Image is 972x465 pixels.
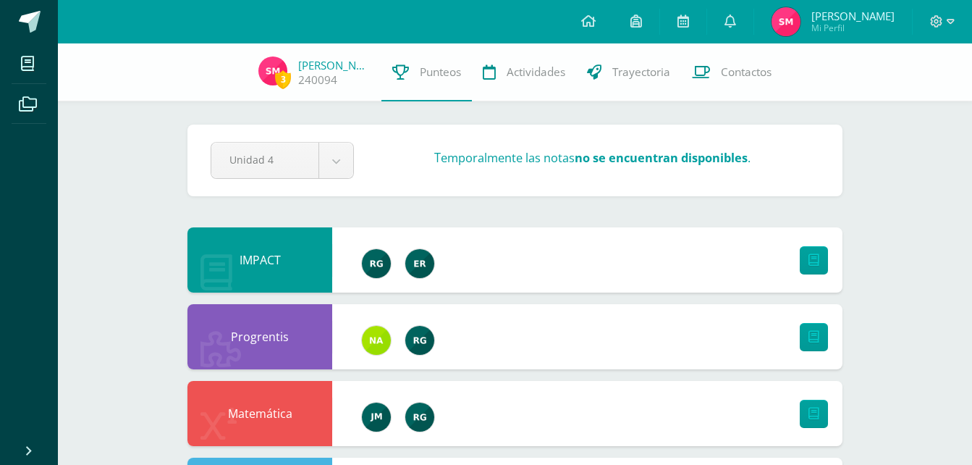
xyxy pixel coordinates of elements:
[405,403,434,432] img: 24ef3269677dd7dd963c57b86ff4a022.png
[721,64,772,80] span: Contactos
[811,9,895,23] span: [PERSON_NAME]
[612,64,670,80] span: Trayectoria
[362,403,391,432] img: 6bd1f88eaa8f84a993684add4ac8f9ce.png
[381,43,472,101] a: Punteos
[298,72,337,88] a: 240094
[405,326,434,355] img: 24ef3269677dd7dd963c57b86ff4a022.png
[575,149,748,166] strong: no se encuentran disponibles
[362,326,391,355] img: 35a337993bdd6a3ef9ef2b9abc5596bd.png
[472,43,576,101] a: Actividades
[258,56,287,85] img: 07e34a97935cb444207a82b8f49d728a.png
[772,7,800,36] img: 07e34a97935cb444207a82b8f49d728a.png
[576,43,681,101] a: Trayectoria
[362,249,391,278] img: 24ef3269677dd7dd963c57b86ff4a022.png
[420,64,461,80] span: Punteos
[405,249,434,278] img: 43406b00e4edbe00e0fe2658b7eb63de.png
[275,70,291,88] span: 3
[211,143,353,178] a: Unidad 4
[811,22,895,34] span: Mi Perfil
[434,149,751,166] h3: Temporalmente las notas .
[187,381,332,446] div: Matemática
[298,58,371,72] a: [PERSON_NAME]
[681,43,782,101] a: Contactos
[229,143,300,177] span: Unidad 4
[187,227,332,293] div: IMPACT
[507,64,565,80] span: Actividades
[187,304,332,369] div: Progrentis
